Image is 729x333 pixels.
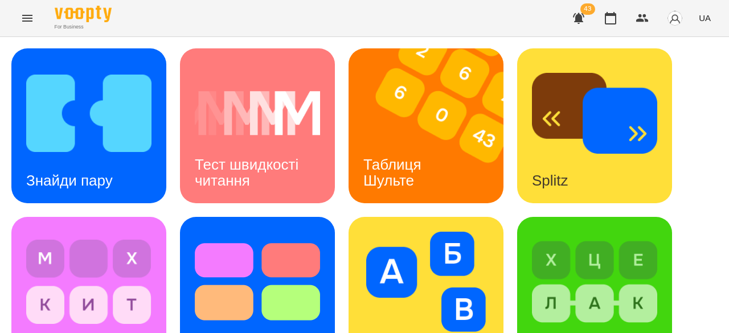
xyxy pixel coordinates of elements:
h3: Тест швидкості читання [195,156,302,188]
a: SplitzSplitz [517,48,672,203]
img: Таблиця Шульте [349,48,518,203]
img: Філворди [26,232,151,332]
button: UA [694,7,715,28]
h3: Splitz [532,172,568,189]
h3: Знайди пару [26,172,113,189]
img: Алфавіт [363,232,489,332]
img: Знайди слово [532,232,657,332]
img: Voopty Logo [55,6,112,22]
a: Таблиця ШультеТаблиця Шульте [349,48,503,203]
a: Тест швидкості читанняТест швидкості читання [180,48,335,203]
img: Тест Струпа [195,232,320,332]
a: Знайди паруЗнайди пару [11,48,166,203]
span: 43 [580,3,595,15]
span: For Business [55,23,112,31]
img: avatar_s.png [667,10,683,26]
button: Menu [14,5,41,32]
h3: Таблиця Шульте [363,156,425,188]
img: Знайди пару [26,63,151,163]
img: Тест швидкості читання [195,63,320,163]
span: UA [699,12,711,24]
img: Splitz [532,63,657,163]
